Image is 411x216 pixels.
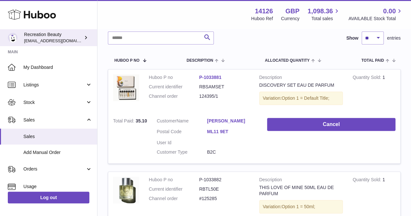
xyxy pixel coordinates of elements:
[383,7,396,16] span: 0.00
[282,95,329,101] span: Option 1 = Default Title;
[8,33,18,43] img: barney@recreationbeauty.com
[157,140,207,146] dt: User Id
[348,16,403,22] span: AVAILABLE Stock Total
[361,58,384,63] span: Total paid
[23,149,92,156] span: Add Manual Order
[353,75,382,82] strong: Quantity Sold
[23,82,85,88] span: Listings
[113,118,135,125] strong: Total Paid
[114,58,139,63] span: Huboo P no
[157,129,207,136] dt: Postal Code
[207,129,257,135] a: ML11 9ET
[308,7,333,16] span: 1,098.36
[207,118,257,124] a: [PERSON_NAME]
[199,84,250,90] dd: RBSAMSET
[149,177,199,183] dt: Huboo P no
[353,177,382,184] strong: Quantity Sold
[23,184,92,190] span: Usage
[23,166,85,172] span: Orders
[199,75,222,80] a: P-1033881
[346,35,358,41] label: Show
[259,74,343,82] strong: Description
[259,92,343,105] div: Variation:
[149,196,199,202] dt: Channel order
[199,186,250,192] dd: RBTL50E
[149,93,199,99] dt: Channel order
[348,7,403,22] a: 0.00 AVAILABLE Stock Total
[135,118,147,123] span: 35.10
[199,177,250,183] dd: P-1033882
[251,16,273,22] div: Huboo Ref
[207,149,257,155] dd: B2C
[149,74,199,81] dt: Huboo P no
[285,7,299,16] strong: GBP
[24,38,96,43] span: [EMAIL_ADDRESS][DOMAIN_NAME]
[24,32,83,44] div: Recreation Beauty
[8,192,89,203] a: Log out
[387,35,401,41] span: entries
[311,16,340,22] span: Total sales
[113,177,139,203] img: Thisloveofmine50mledp.jpg
[186,58,213,63] span: Description
[23,64,92,70] span: My Dashboard
[259,82,343,88] div: DISCOVERY SET EAU DE PARFUM
[157,149,207,155] dt: Customer Type
[308,7,340,22] a: 1,098.36 Total sales
[348,70,400,113] td: 1
[23,99,85,106] span: Stock
[259,200,343,213] div: Variation:
[282,204,315,209] span: Option 1 = 50ml;
[259,177,343,184] strong: Description
[23,117,85,123] span: Sales
[265,58,310,63] span: ALLOCATED Quantity
[149,186,199,192] dt: Current identifier
[259,184,343,197] div: THIS LOVE OF MINE 50ML EAU DE PARFUM
[157,118,176,123] span: Customer
[199,196,250,202] dd: #125285
[255,7,273,16] strong: 14126
[199,93,250,99] dd: 124395/1
[281,16,300,22] div: Currency
[113,74,139,101] img: ANWD_12ML.jpg
[23,133,92,140] span: Sales
[157,118,207,126] dt: Name
[267,118,395,131] button: Cancel
[149,84,199,90] dt: Current identifier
